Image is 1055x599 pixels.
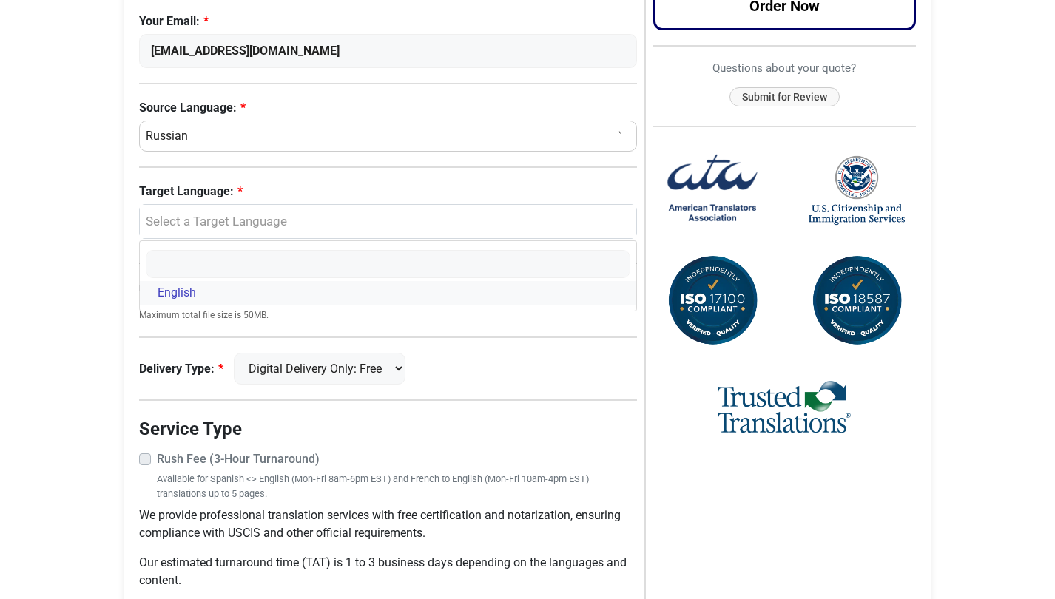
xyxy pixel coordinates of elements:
[729,87,840,107] button: Submit for Review
[653,61,917,75] h6: Questions about your quote?
[146,250,630,278] input: Search
[139,34,637,68] input: Enter Your Email
[139,360,223,378] label: Delivery Type:
[147,212,621,231] div: Select a Target Language
[139,204,637,240] button: Select a Target Language
[139,99,637,117] label: Source Language:
[809,155,905,226] img: United States Citizenship and Immigration Services Logo
[139,554,637,589] p: Our estimated turnaround time (TAT) is 1 to 3 business days depending on the languages and content.
[139,183,637,200] label: Target Language:
[809,253,905,349] img: ISO 18587 Compliant Certification
[158,284,196,302] span: English
[157,452,320,466] strong: Rush Fee (3-Hour Turnaround)
[718,379,851,437] img: Trusted Translations Logo
[139,416,637,442] legend: Service Type
[157,472,637,500] small: Available for Spanish <> English (Mon-Fri 8am-6pm EST) and French to English (Mon-Fri 10am-4pm ES...
[139,308,637,322] small: Maximum total file size is 50MB.
[664,142,761,238] img: American Translators Association Logo
[139,13,637,30] label: Your Email:
[664,253,761,349] img: ISO 17100 Compliant Certification
[139,507,637,542] p: We provide professional translation services with free certification and notarization, ensuring c...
